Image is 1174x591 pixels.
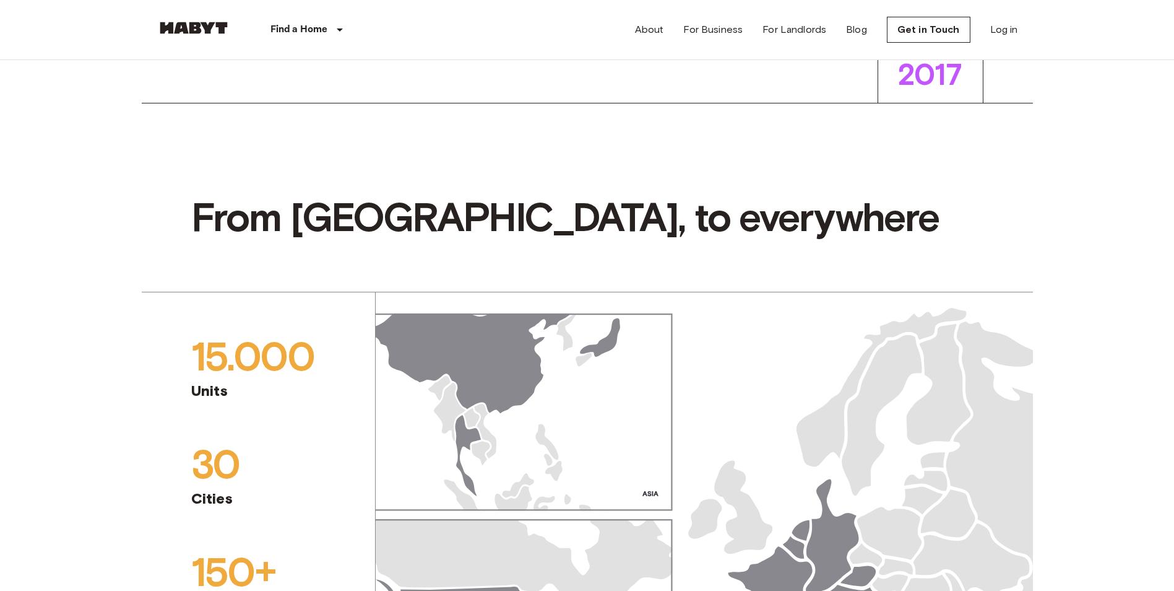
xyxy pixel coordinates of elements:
span: 2017 [898,56,963,93]
p: Find a Home [270,22,328,37]
button: 2017 [878,46,983,103]
a: Get in Touch [887,17,970,43]
span: Cities [191,489,326,508]
span: Units [191,382,326,400]
img: Habyt [157,22,231,34]
a: Log in [990,22,1018,37]
a: About [635,22,664,37]
span: 30 [191,440,326,489]
span: 15.000 [191,332,326,382]
a: For Landlords [762,22,826,37]
a: For Business [683,22,743,37]
a: Blog [846,22,867,37]
span: From [GEOGRAPHIC_DATA], to everywhere [191,193,983,242]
